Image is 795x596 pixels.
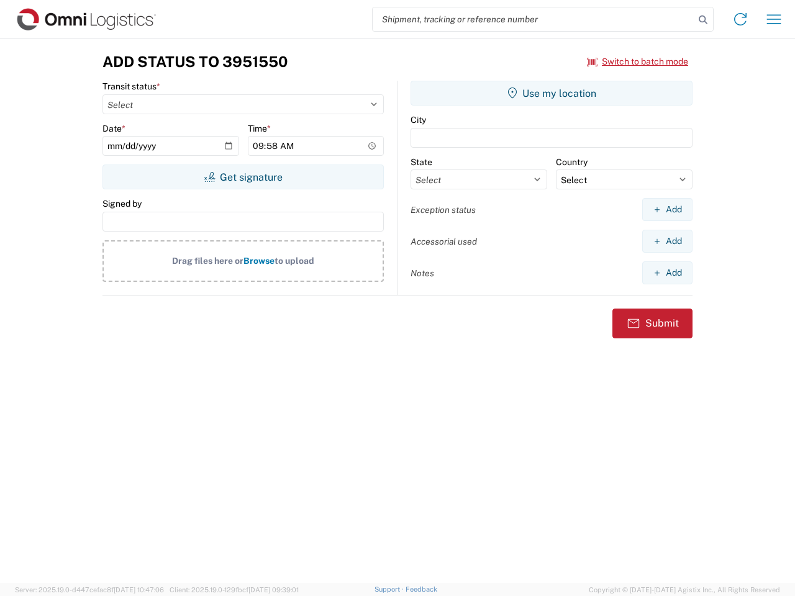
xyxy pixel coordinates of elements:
[102,81,160,92] label: Transit status
[170,586,299,594] span: Client: 2025.19.0-129fbcf
[406,585,437,593] a: Feedback
[411,236,477,247] label: Accessorial used
[15,586,164,594] span: Server: 2025.19.0-d447cefac8f
[102,165,384,189] button: Get signature
[411,81,693,106] button: Use my location
[172,256,243,266] span: Drag files here or
[248,586,299,594] span: [DATE] 09:39:01
[642,230,693,253] button: Add
[373,7,694,31] input: Shipment, tracking or reference number
[642,198,693,221] button: Add
[411,114,426,125] label: City
[411,156,432,168] label: State
[411,268,434,279] label: Notes
[102,198,142,209] label: Signed by
[243,256,275,266] span: Browse
[275,256,314,266] span: to upload
[587,52,688,72] button: Switch to batch mode
[375,585,406,593] a: Support
[642,261,693,284] button: Add
[612,309,693,338] button: Submit
[102,123,125,134] label: Date
[102,53,288,71] h3: Add Status to 3951550
[589,584,780,595] span: Copyright © [DATE]-[DATE] Agistix Inc., All Rights Reserved
[114,586,164,594] span: [DATE] 10:47:06
[556,156,588,168] label: Country
[411,204,476,215] label: Exception status
[248,123,271,134] label: Time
